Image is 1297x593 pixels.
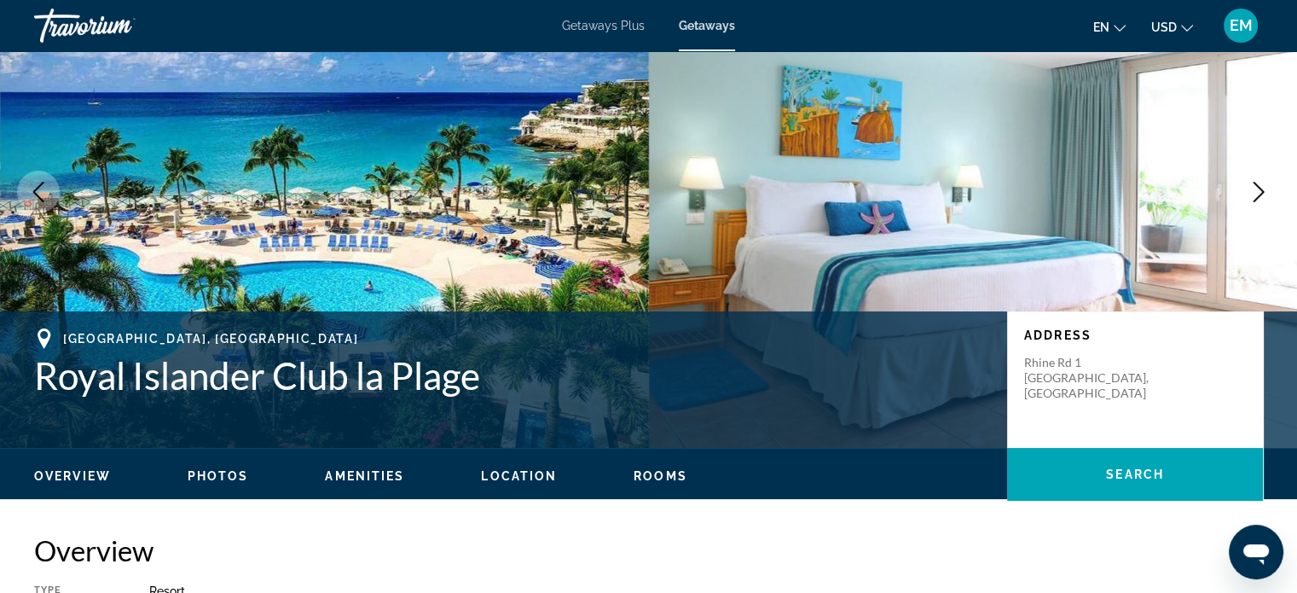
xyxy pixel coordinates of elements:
button: Change language [1093,15,1126,39]
button: Previous image [17,171,60,213]
p: Rhine Rd 1 [GEOGRAPHIC_DATA], [GEOGRAPHIC_DATA] [1024,355,1161,401]
button: Next image [1237,171,1280,213]
button: Amenities [325,468,404,484]
span: Location [481,469,557,483]
button: Photos [188,468,249,484]
span: EM [1230,17,1253,34]
h2: Overview [34,533,1263,567]
span: en [1093,20,1109,34]
span: [GEOGRAPHIC_DATA], [GEOGRAPHIC_DATA] [63,332,358,346]
a: Getaways [679,19,735,32]
span: Amenities [325,469,404,483]
span: Rooms [634,469,687,483]
span: USD [1151,20,1177,34]
button: Search [1007,448,1263,501]
a: Travorium [34,3,205,48]
span: Overview [34,469,111,483]
button: Location [481,468,557,484]
button: Overview [34,468,111,484]
h1: Royal Islander Club la Plage [34,353,990,398]
button: Change currency [1151,15,1193,39]
a: Getaways Plus [562,19,645,32]
span: Photos [188,469,249,483]
button: Rooms [634,468,687,484]
iframe: Button to launch messaging window [1229,525,1283,579]
button: User Menu [1219,8,1263,44]
p: Address [1024,328,1246,342]
span: Search [1106,468,1164,481]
